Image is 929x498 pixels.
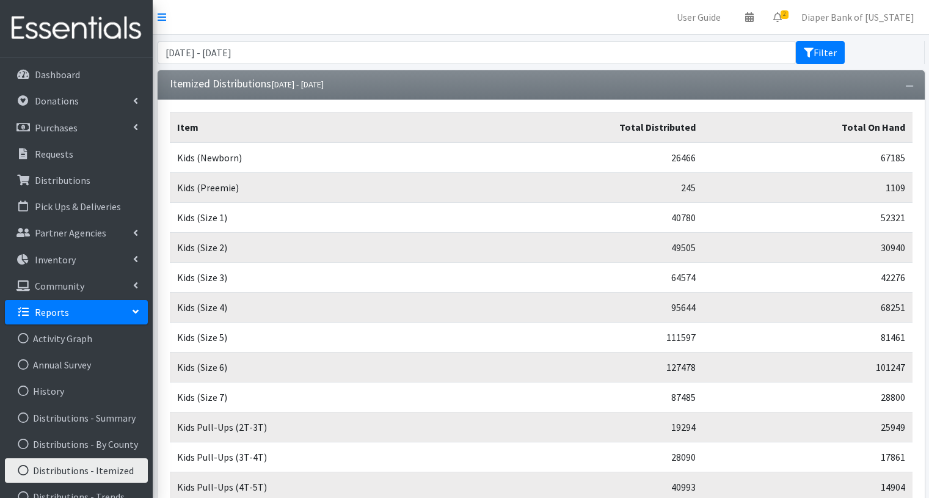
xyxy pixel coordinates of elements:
[703,112,912,143] th: Total On Hand
[170,293,461,323] td: Kids (Size 4)
[35,200,121,213] p: Pick Ups & Deliveries
[703,142,912,173] td: 67185
[460,353,703,383] td: 127478
[170,233,461,263] td: Kids (Size 2)
[796,41,845,64] button: Filter
[460,203,703,233] td: 40780
[35,95,79,107] p: Donations
[5,89,148,113] a: Donations
[703,263,912,293] td: 42276
[703,383,912,412] td: 28800
[170,142,461,173] td: Kids (Newborn)
[35,254,76,266] p: Inventory
[170,442,461,472] td: Kids Pull-Ups (3T-4T)
[5,8,148,49] img: HumanEssentials
[35,68,80,81] p: Dashboard
[35,122,78,134] p: Purchases
[35,148,73,160] p: Requests
[703,353,912,383] td: 101247
[5,142,148,166] a: Requests
[35,280,84,292] p: Community
[703,442,912,472] td: 17861
[703,412,912,442] td: 25949
[703,203,912,233] td: 52321
[5,458,148,483] a: Distributions - Itemized
[667,5,730,29] a: User Guide
[170,353,461,383] td: Kids (Size 6)
[460,293,703,323] td: 95644
[5,194,148,219] a: Pick Ups & Deliveries
[5,300,148,324] a: Reports
[5,353,148,377] a: Annual Survey
[460,142,703,173] td: 26466
[5,168,148,192] a: Distributions
[170,323,461,353] td: Kids (Size 5)
[35,174,90,186] p: Distributions
[460,173,703,203] td: 245
[703,323,912,353] td: 81461
[5,221,148,245] a: Partner Agencies
[5,406,148,430] a: Distributions - Summary
[5,379,148,403] a: History
[170,383,461,412] td: Kids (Size 7)
[703,233,912,263] td: 30940
[460,412,703,442] td: 19294
[460,323,703,353] td: 111597
[5,115,148,140] a: Purchases
[5,247,148,272] a: Inventory
[35,227,106,239] p: Partner Agencies
[792,5,924,29] a: Diaper Bank of [US_STATE]
[271,79,324,90] small: [DATE] - [DATE]
[781,10,789,19] span: 2
[460,263,703,293] td: 64574
[5,274,148,298] a: Community
[5,62,148,87] a: Dashboard
[5,326,148,351] a: Activity Graph
[170,78,324,90] h3: Itemized Distributions
[158,41,796,64] input: January 1, 2011 - December 31, 2011
[170,263,461,293] td: Kids (Size 3)
[170,112,461,143] th: Item
[703,293,912,323] td: 68251
[460,442,703,472] td: 28090
[35,306,69,318] p: Reports
[5,432,148,456] a: Distributions - By County
[170,412,461,442] td: Kids Pull-Ups (2T-3T)
[460,383,703,412] td: 87485
[763,5,792,29] a: 2
[460,233,703,263] td: 49505
[170,203,461,233] td: Kids (Size 1)
[460,112,703,143] th: Total Distributed
[703,173,912,203] td: 1109
[170,173,461,203] td: Kids (Preemie)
